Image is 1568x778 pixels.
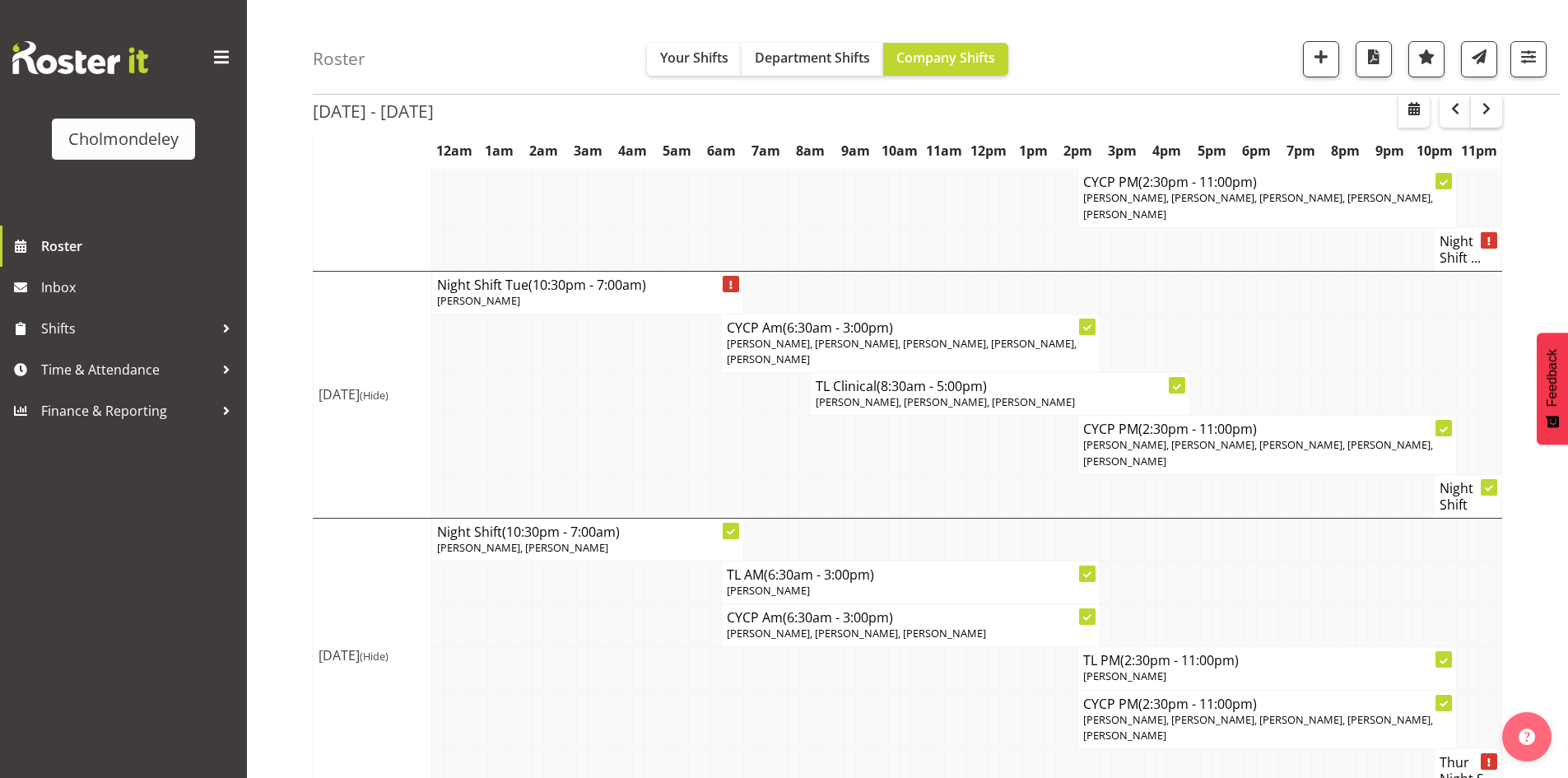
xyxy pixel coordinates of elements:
[789,132,833,170] th: 8am
[883,43,1008,76] button: Company Shifts
[528,276,646,294] span: (10:30pm - 7:00am)
[1138,420,1257,438] span: (2:30pm - 11:00pm)
[655,132,700,170] th: 5am
[877,377,987,395] span: (8:30am - 5:00pm)
[1545,349,1560,407] span: Feedback
[313,100,434,122] h2: [DATE] - [DATE]
[41,316,214,341] span: Shifts
[764,566,874,584] span: (6:30am - 3:00pm)
[1145,132,1189,170] th: 4pm
[1461,41,1497,77] button: Send a list of all shifts for the selected filtered period to all rostered employees.
[727,626,986,641] span: [PERSON_NAME], [PERSON_NAME], [PERSON_NAME]
[727,566,1095,583] h4: TL AM
[1519,729,1535,745] img: help-xxl-2.png
[700,132,744,170] th: 6am
[727,583,810,598] span: [PERSON_NAME]
[1510,41,1547,77] button: Filter Shifts
[1408,41,1445,77] button: Highlight an important date within the roster.
[1120,651,1239,669] span: (2:30pm - 11:00pm)
[477,132,521,170] th: 1am
[437,524,738,540] h4: Night Shift
[1083,669,1166,683] span: [PERSON_NAME]
[432,132,477,170] th: 12am
[1303,41,1339,77] button: Add a new shift
[68,127,179,151] div: Cholmondeley
[1278,132,1323,170] th: 7pm
[437,293,520,308] span: [PERSON_NAME]
[833,132,877,170] th: 9am
[1083,174,1451,190] h4: CYCP PM
[1083,437,1433,468] span: [PERSON_NAME], [PERSON_NAME], [PERSON_NAME], [PERSON_NAME], [PERSON_NAME]
[1056,132,1100,170] th: 2pm
[1457,132,1502,170] th: 11pm
[521,132,565,170] th: 2am
[314,271,432,518] td: [DATE]
[12,41,148,74] img: Rosterit website logo
[1440,480,1496,513] h4: Night Shift
[783,319,893,337] span: (6:30am - 3:00pm)
[816,378,1184,394] h4: TL Clinical
[647,43,742,76] button: Your Shifts
[1083,696,1451,712] h4: CYCP PM
[660,49,728,67] span: Your Shifts
[896,49,995,67] span: Company Shifts
[755,49,870,67] span: Department Shifts
[744,132,789,170] th: 7am
[41,275,239,300] span: Inbox
[437,540,608,555] span: [PERSON_NAME], [PERSON_NAME]
[727,319,1095,336] h4: CYCP Am
[1012,132,1056,170] th: 1pm
[922,132,966,170] th: 11am
[1138,695,1257,713] span: (2:30pm - 11:00pm)
[1356,41,1392,77] button: Download a PDF of the roster according to the set date range.
[1083,421,1451,437] h4: CYCP PM
[877,132,922,170] th: 10am
[727,336,1077,366] span: [PERSON_NAME], [PERSON_NAME], [PERSON_NAME], [PERSON_NAME], [PERSON_NAME]
[783,608,893,627] span: (6:30am - 3:00pm)
[1083,712,1433,743] span: [PERSON_NAME], [PERSON_NAME], [PERSON_NAME], [PERSON_NAME], [PERSON_NAME]
[502,523,620,541] span: (10:30pm - 7:00am)
[360,388,389,403] span: (Hide)
[1100,132,1145,170] th: 3pm
[360,649,389,664] span: (Hide)
[1398,95,1430,128] button: Select a specific date within the roster.
[313,49,365,68] h4: Roster
[1189,132,1234,170] th: 5pm
[1083,652,1451,669] h4: TL PM
[610,132,654,170] th: 4am
[1234,132,1278,170] th: 6pm
[437,277,738,293] h4: Night Shift Tue
[742,43,883,76] button: Department Shifts
[41,357,214,382] span: Time & Attendance
[1537,333,1568,445] button: Feedback - Show survey
[41,234,239,259] span: Roster
[1138,173,1257,191] span: (2:30pm - 11:00pm)
[1323,132,1367,170] th: 8pm
[565,132,610,170] th: 3am
[41,398,214,423] span: Finance & Reporting
[816,394,1075,409] span: [PERSON_NAME], [PERSON_NAME], [PERSON_NAME]
[1412,132,1457,170] th: 10pm
[966,132,1011,170] th: 12pm
[1440,233,1496,266] h4: Night Shift ...
[1083,190,1433,221] span: [PERSON_NAME], [PERSON_NAME], [PERSON_NAME], [PERSON_NAME], [PERSON_NAME]
[1368,132,1412,170] th: 9pm
[727,609,1095,626] h4: CYCP Am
